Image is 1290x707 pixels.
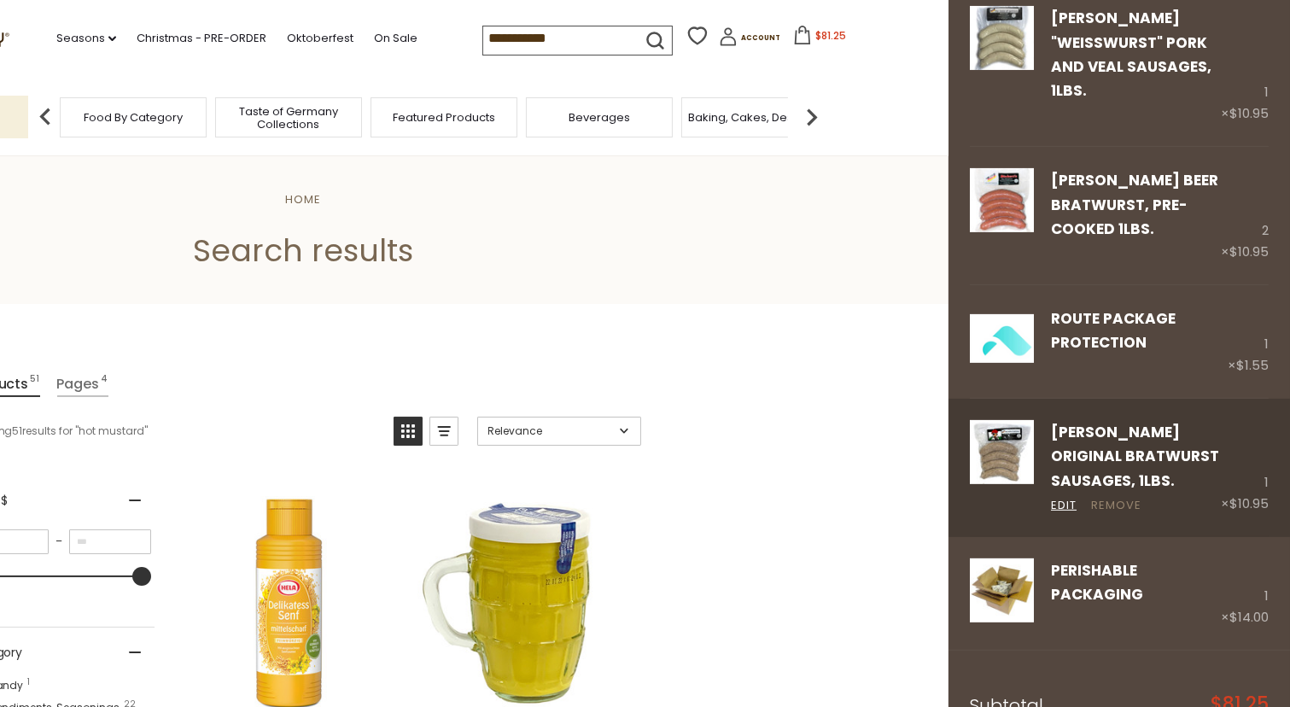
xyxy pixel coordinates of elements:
span: Account [741,33,780,43]
div: 2 × [1221,168,1269,263]
span: 4 [102,372,108,395]
a: PERISHABLE Packaging [1051,560,1143,605]
a: PERISHABLE Packaging [970,558,1034,628]
img: Green Package Protection [970,307,1034,371]
span: $1.55 [1236,356,1269,374]
span: Relevance [488,424,614,439]
a: Binkert's "Weisswurst" Pork and Veal Sausages, 1lbs. [970,6,1034,125]
a: View Pages Tab [57,372,108,397]
a: Baking, Cakes, Desserts [689,111,821,124]
a: [PERSON_NAME] "Weisswurst" Pork and Veal Sausages, 1lbs. [1051,8,1211,101]
div: 1 × [1221,6,1269,125]
span: $10.95 [1229,242,1269,260]
a: [PERSON_NAME] Beer Bratwurst, Pre-Cooked 1lbs. [1051,170,1218,239]
img: previous arrow [28,100,62,134]
a: Seasons [56,29,116,48]
img: Binkert’s Original Bratwurst Sausages, 1lbs. [970,420,1034,484]
span: $81.25 [815,28,846,43]
button: $81.25 [784,26,856,51]
b: 51 [13,424,23,439]
span: $10.95 [1229,494,1269,512]
a: Remove [1091,497,1141,515]
a: Beverages [569,111,630,124]
a: View list mode [429,417,458,446]
a: Featured Products [393,111,495,124]
a: Oktoberfest [287,29,353,48]
a: Food By Category [84,111,183,124]
img: PERISHABLE Packaging [970,558,1034,622]
img: next arrow [795,100,829,134]
a: Green Package Protection [970,307,1034,377]
a: Binkert's Beer Bratwurst, Pre-Cooked 1lbs. [970,168,1034,263]
img: Binkert's Beer Bratwurst, Pre-Cooked 1lbs. [970,168,1034,232]
a: Home [285,191,321,207]
div: 1 × [1221,558,1269,628]
a: Route Package Protection [1051,308,1176,353]
a: Binkert’s Original Bratwurst Sausages, 1lbs. [970,420,1034,515]
span: $10.95 [1229,104,1269,122]
a: [PERSON_NAME] Original Bratwurst Sausages, 1lbs. [1051,422,1219,491]
a: View grid mode [394,417,423,446]
a: On Sale [374,29,417,48]
span: – [49,534,69,549]
a: Taste of Germany Collections [220,105,357,131]
a: Edit [1051,497,1077,515]
a: Christmas - PRE-ORDER [137,29,266,48]
span: 1 [28,678,31,687]
div: 1 × [1221,420,1269,515]
div: 1 × [1228,307,1269,377]
a: Sort options [477,417,641,446]
a: Account [719,27,780,52]
img: Binkert's "Weisswurst" Pork and Veal Sausages, 1lbs. [970,6,1034,70]
span: 51 [31,372,40,395]
span: $14.00 [1229,608,1269,626]
input: Maximum value [69,529,151,554]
